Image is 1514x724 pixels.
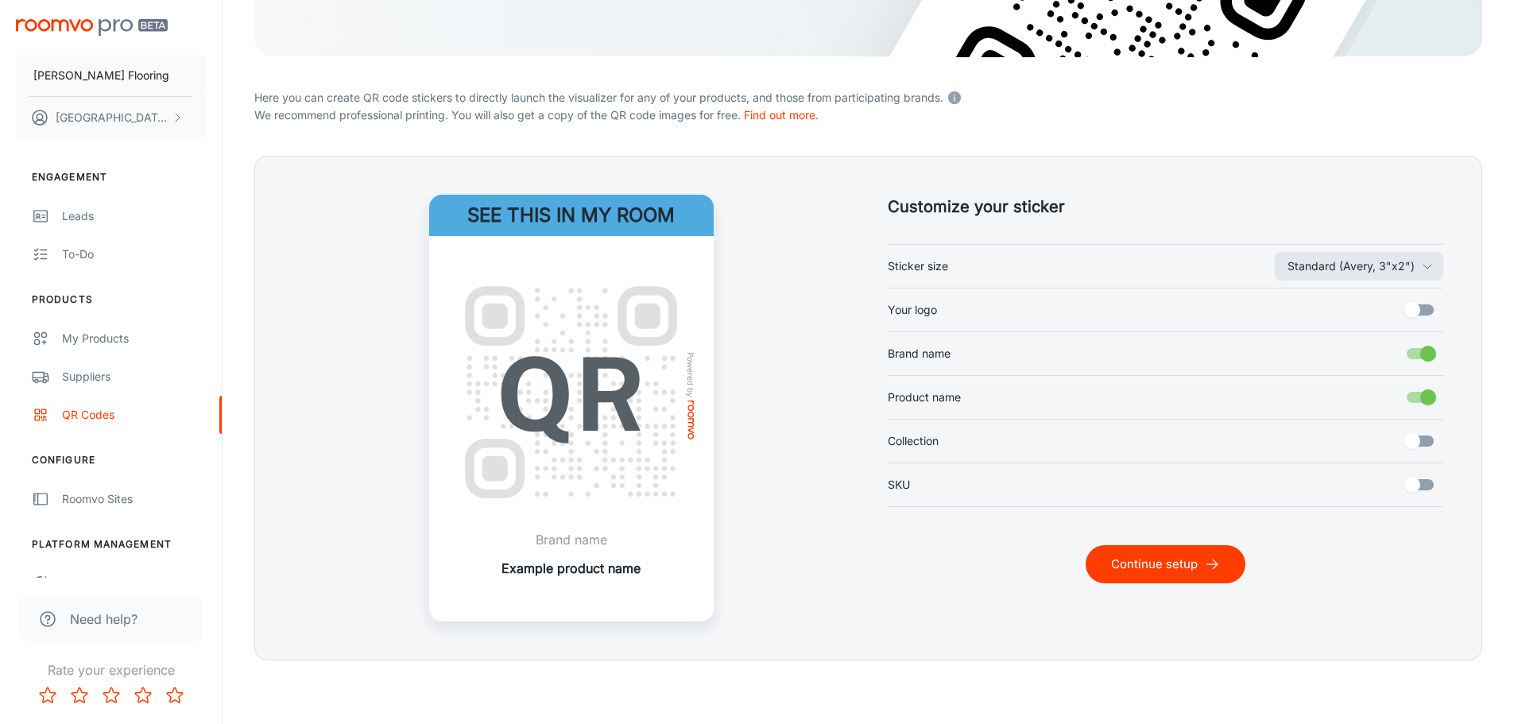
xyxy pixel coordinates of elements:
[127,679,159,711] button: Rate 4 star
[448,269,695,516] img: QR Code Example
[501,559,641,578] p: Example product name
[744,108,819,122] a: Find out more.
[62,330,206,347] div: My Products
[70,610,137,629] span: Need help?
[64,679,95,711] button: Rate 2 star
[888,389,961,406] span: Product name
[888,301,937,319] span: Your logo
[62,368,206,385] div: Suppliers
[254,86,1482,106] p: Here you can create QR code stickers to directly launch the visualizer for any of your products, ...
[62,575,206,592] div: User Administration
[16,55,206,96] button: [PERSON_NAME] Flooring
[687,401,694,439] img: roomvo
[888,257,948,275] span: Sticker size
[888,432,939,450] span: Collection
[16,19,168,36] img: Roomvo PRO Beta
[62,490,206,508] div: Roomvo Sites
[888,345,951,362] span: Brand name
[13,660,209,679] p: Rate your experience
[62,207,206,225] div: Leads
[95,679,127,711] button: Rate 3 star
[56,109,168,126] p: [GEOGRAPHIC_DATA] [PERSON_NAME]
[683,352,699,397] span: Powered by
[888,476,910,494] span: SKU
[888,195,1444,219] h5: Customize your sticker
[1086,545,1245,583] button: Continue setup
[16,97,206,138] button: [GEOGRAPHIC_DATA] [PERSON_NAME]
[429,195,714,236] h4: See this in my room
[32,679,64,711] button: Rate 1 star
[159,679,191,711] button: Rate 5 star
[254,106,1482,124] p: We recommend professional printing. You will also get a copy of the QR code images for free.
[62,246,206,263] div: To-do
[33,67,169,84] p: [PERSON_NAME] Flooring
[501,530,641,549] p: Brand name
[1275,252,1443,281] button: Sticker size
[62,406,206,424] div: QR Codes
